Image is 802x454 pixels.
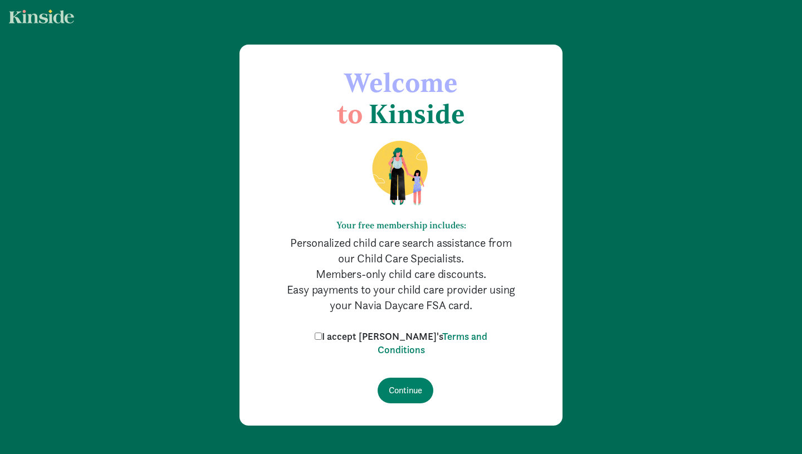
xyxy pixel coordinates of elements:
[312,330,490,357] label: I accept [PERSON_NAME]'s
[369,97,465,130] span: Kinside
[284,266,518,282] p: Members-only child care discounts.
[344,66,458,99] span: Welcome
[284,235,518,266] p: Personalized child care search assistance from our Child Care Specialists.
[9,9,74,23] img: light.svg
[284,220,518,231] h6: Your free membership includes:
[337,97,363,130] span: to
[378,330,488,356] a: Terms and Conditions
[315,333,322,340] input: I accept [PERSON_NAME]'sTerms and Conditions
[359,140,444,207] img: illustration-mom-daughter.png
[378,378,433,403] input: Continue
[284,282,518,313] p: Easy payments to your child care provider using your Navia Daycare FSA card.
